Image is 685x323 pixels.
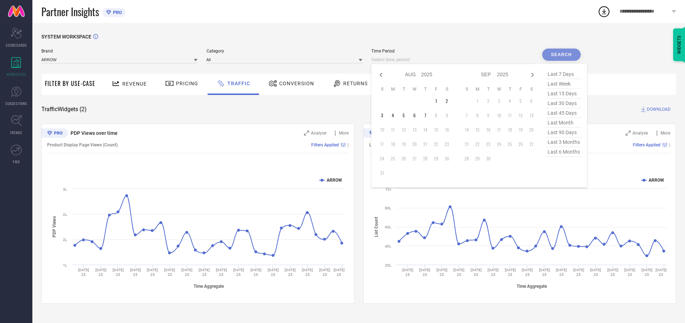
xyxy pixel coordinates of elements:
td: Tue Aug 12 2025 [398,124,409,135]
td: Thu Aug 28 2025 [420,153,431,164]
td: Sat Sep 20 2025 [526,124,537,135]
span: Revenue [122,81,147,87]
td: Mon Sep 01 2025 [472,96,483,106]
span: | [669,142,670,147]
td: Sat Aug 16 2025 [441,124,452,135]
div: Next month [528,70,537,79]
span: last 3 months [546,137,582,147]
td: Tue Aug 05 2025 [398,110,409,121]
span: List Views (Count) [369,142,405,147]
span: last 6 months [546,147,582,157]
td: Sun Sep 07 2025 [461,110,472,121]
text: [DATE] 25 [487,268,499,277]
th: Friday [515,86,526,92]
text: [DATE] 25 [419,268,430,277]
td: Mon Sep 15 2025 [472,124,483,135]
span: Filters Applied [633,142,661,147]
tspan: List Count [374,217,379,237]
text: ARROW [649,178,664,183]
td: Fri Sep 19 2025 [515,124,526,135]
text: [DATE] 25 [504,268,516,277]
text: [DATE] 25 [216,268,227,277]
td: Tue Sep 23 2025 [483,139,494,150]
td: Sun Aug 10 2025 [377,124,387,135]
text: 2L [63,238,67,242]
th: Monday [387,86,398,92]
svg: Zoom [304,131,309,136]
span: DOWNLOAD [647,106,671,113]
td: Wed Aug 27 2025 [409,153,420,164]
text: [DATE] 25 [402,268,413,277]
td: Thu Aug 21 2025 [420,139,431,150]
div: Previous month [377,70,385,79]
text: [DATE] 25 [624,268,635,277]
span: last 45 days [546,108,582,118]
th: Sunday [377,86,387,92]
text: [DATE] 25 [641,268,652,277]
span: last 30 days [546,99,582,108]
text: [DATE] 25 [113,268,124,277]
td: Wed Sep 03 2025 [494,96,504,106]
td: Sat Aug 02 2025 [441,96,452,106]
text: [DATE] 25 [181,268,192,277]
td: Mon Aug 04 2025 [387,110,398,121]
text: [DATE] 25 [233,268,244,277]
td: Thu Aug 07 2025 [420,110,431,121]
text: [DATE] 25 [147,268,158,277]
td: Thu Sep 04 2025 [504,96,515,106]
span: SCORECARDS [6,42,27,48]
td: Fri Sep 26 2025 [515,139,526,150]
text: [DATE] 25 [319,268,330,277]
text: [DATE] 25 [590,268,601,277]
svg: Zoom [626,131,631,136]
text: 80L [385,206,391,210]
span: Category [207,49,363,54]
text: [DATE] 25 [130,268,141,277]
td: Tue Sep 30 2025 [483,153,494,164]
td: Fri Aug 22 2025 [431,139,441,150]
td: Mon Sep 08 2025 [472,110,483,121]
th: Saturday [441,86,452,92]
td: Mon Aug 18 2025 [387,139,398,150]
td: Mon Aug 25 2025 [387,153,398,164]
text: 1L [63,263,67,267]
td: Thu Aug 14 2025 [420,124,431,135]
text: [DATE] 25 [573,268,584,277]
td: Thu Sep 18 2025 [504,124,515,135]
span: last 15 days [546,89,582,99]
span: PRO [111,10,122,15]
th: Monday [472,86,483,92]
td: Wed Sep 17 2025 [494,124,504,135]
text: [DATE] 25 [250,268,262,277]
span: PDP Views over time [71,130,118,136]
text: 40L [385,244,391,248]
span: last week [546,79,582,89]
th: Wednesday [494,86,504,92]
text: 3L [63,187,67,191]
th: Saturday [526,86,537,92]
td: Fri Sep 12 2025 [515,110,526,121]
th: Wednesday [409,86,420,92]
text: [DATE] 25 [268,268,279,277]
text: ARROW [327,178,342,183]
text: 60L [385,225,391,229]
tspan: Time Aggregate [194,284,224,289]
th: Thursday [504,86,515,92]
td: Sun Aug 03 2025 [377,110,387,121]
td: Sat Aug 30 2025 [441,153,452,164]
text: [DATE] 25 [470,268,481,277]
span: Partner Insights [41,4,99,19]
td: Fri Sep 05 2025 [515,96,526,106]
text: [DATE] 25 [78,268,89,277]
td: Mon Aug 11 2025 [387,124,398,135]
text: [DATE] 25 [95,268,106,277]
span: Analyse [311,131,326,136]
th: Friday [431,86,441,92]
td: Tue Sep 02 2025 [483,96,494,106]
div: Premium [363,128,390,139]
text: 2L [63,213,67,217]
td: Sun Sep 14 2025 [461,124,472,135]
text: [DATE] 25 [302,268,313,277]
th: Thursday [420,86,431,92]
text: [DATE] 25 [655,268,666,277]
